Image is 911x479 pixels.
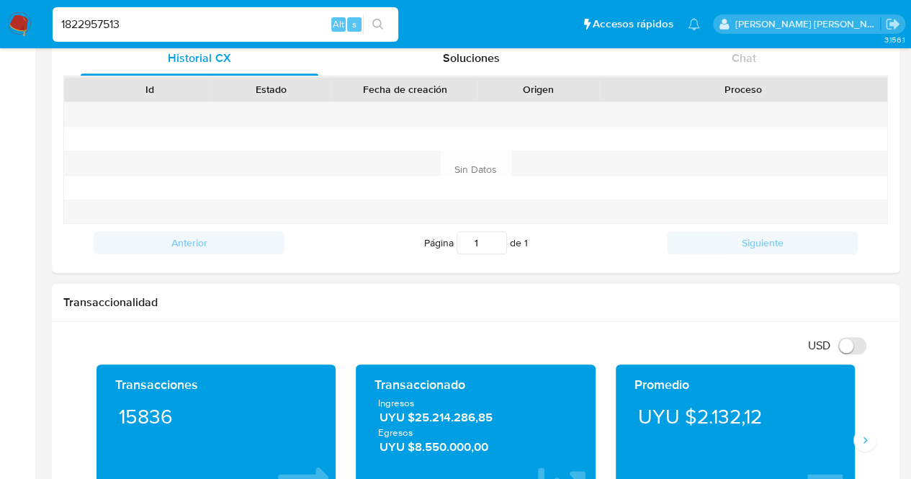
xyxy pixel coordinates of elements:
a: Notificaciones [688,18,700,30]
span: Accesos rápidos [593,17,673,32]
div: Id [99,82,200,97]
a: Salir [885,17,900,32]
span: Historial CX [168,50,230,66]
div: Fecha de creación [341,82,467,97]
span: s [352,17,356,31]
div: Proceso [609,82,877,97]
button: Siguiente [667,231,858,254]
button: search-icon [363,14,392,35]
span: 1 [524,236,528,250]
button: Anterior [94,231,284,254]
input: Buscar usuario o caso... [53,15,398,34]
p: josefina.larrea@mercadolibre.com [735,17,881,31]
div: Estado [220,82,321,97]
span: Página de [424,231,528,254]
span: Soluciones [443,50,500,66]
h1: Transaccionalidad [63,295,888,310]
div: Origen [488,82,588,97]
span: Alt [333,17,344,31]
span: Chat [732,50,756,66]
span: 3.156.1 [884,34,904,45]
